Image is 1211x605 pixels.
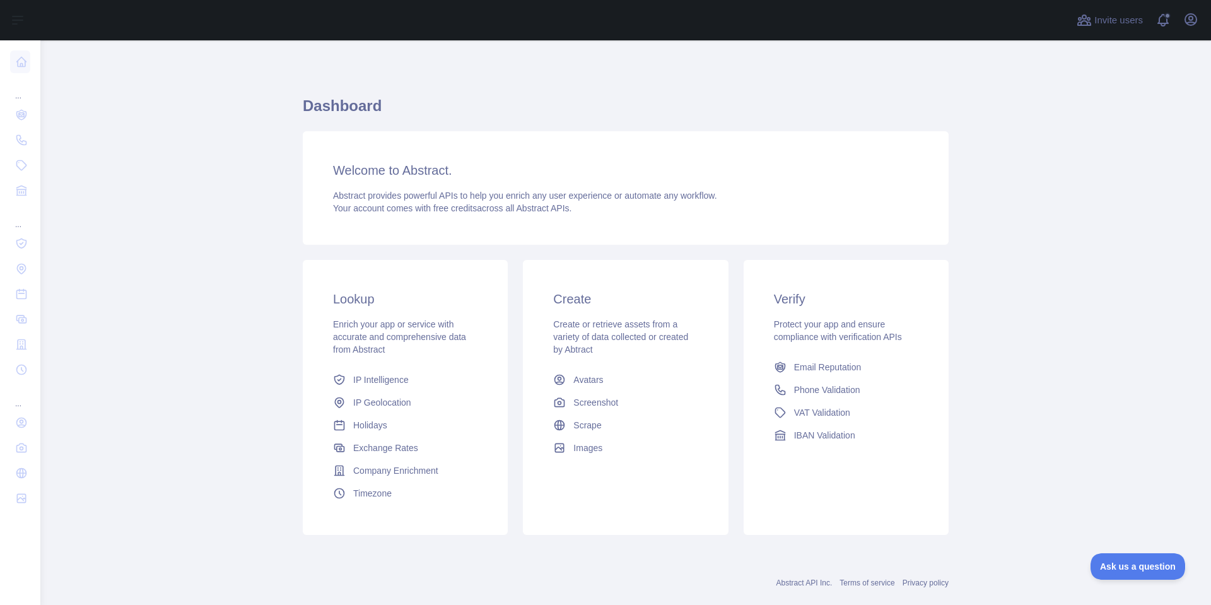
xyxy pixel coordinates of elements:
iframe: Toggle Customer Support [1091,553,1186,580]
span: IP Intelligence [353,373,409,386]
a: Screenshot [548,391,703,414]
span: IBAN Validation [794,429,855,442]
span: Avatars [573,373,603,386]
span: VAT Validation [794,406,850,419]
span: Invite users [1094,13,1143,28]
h3: Create [553,290,698,308]
span: IP Geolocation [353,396,411,409]
a: Phone Validation [769,379,923,401]
h3: Lookup [333,290,477,308]
a: IP Geolocation [328,391,483,414]
span: Images [573,442,602,454]
a: Avatars [548,368,703,391]
span: Screenshot [573,396,618,409]
a: Timezone [328,482,483,505]
span: Phone Validation [794,384,860,396]
div: ... [10,76,30,101]
a: VAT Validation [769,401,923,424]
h3: Verify [774,290,918,308]
a: Email Reputation [769,356,923,379]
h3: Welcome to Abstract. [333,162,918,179]
span: Email Reputation [794,361,862,373]
a: Privacy policy [903,579,949,587]
a: IP Intelligence [328,368,483,391]
a: Abstract API Inc. [776,579,833,587]
button: Invite users [1074,10,1145,30]
div: ... [10,204,30,230]
span: Abstract provides powerful APIs to help you enrich any user experience or automate any workflow. [333,191,717,201]
div: ... [10,384,30,409]
span: Protect your app and ensure compliance with verification APIs [774,319,902,342]
span: Holidays [353,419,387,432]
span: Scrape [573,419,601,432]
a: Terms of service [840,579,894,587]
span: Company Enrichment [353,464,438,477]
a: Company Enrichment [328,459,483,482]
span: Enrich your app or service with accurate and comprehensive data from Abstract [333,319,466,355]
span: Create or retrieve assets from a variety of data collected or created by Abtract [553,319,688,355]
a: Scrape [548,414,703,437]
a: IBAN Validation [769,424,923,447]
span: free credits [433,203,477,213]
a: Exchange Rates [328,437,483,459]
span: Your account comes with across all Abstract APIs. [333,203,571,213]
a: Holidays [328,414,483,437]
a: Images [548,437,703,459]
span: Exchange Rates [353,442,418,454]
h1: Dashboard [303,96,949,126]
span: Timezone [353,487,392,500]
